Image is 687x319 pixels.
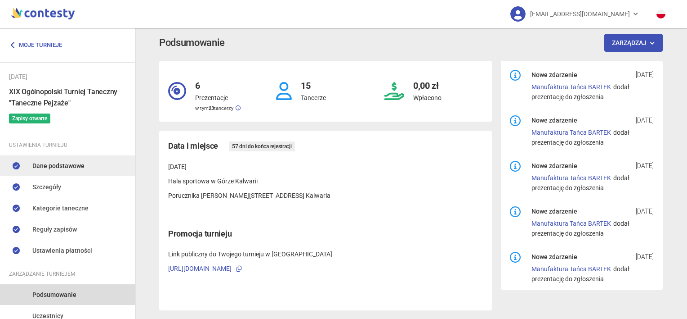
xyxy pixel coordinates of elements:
[531,252,577,262] span: Nowe zdarzenie
[604,34,663,52] button: Zarządzaj
[9,140,126,150] div: Ustawienia turnieju
[32,246,92,255] span: Ustawienia płatności
[195,105,241,111] small: w tym tancerzy
[195,70,241,93] h4: 6
[413,70,442,93] h4: 0,00 zł
[209,105,214,111] strong: 23
[531,174,611,182] a: Manufaktura Tańca BARTEK
[510,252,521,263] img: info
[195,93,241,103] p: Prezentacje
[531,129,611,136] a: Manufaktura Tańca BARTEK
[9,269,75,279] span: Zarządzanie turniejem
[531,115,577,125] span: Nowe zdarzenie
[301,70,326,93] h4: 15
[531,265,611,273] a: Manufaktura Tańca BARTEK
[9,72,126,82] div: [DATE]
[636,252,654,262] span: [DATE]
[159,34,663,52] app-title: Podsumowanie
[510,115,521,126] img: info
[531,206,577,216] span: Nowe zdarzenie
[413,93,442,103] p: Wpłacono
[229,141,295,151] span: 57 dni do końca rejestracji
[9,86,126,109] h6: XIX Ogólnopolski Turniej Taneczny "Taneczne Pejzaże"
[9,37,69,53] a: Moje turnieje
[636,115,654,125] span: [DATE]
[510,70,521,81] img: info
[510,206,521,217] img: info
[168,163,187,170] span: [DATE]
[168,191,483,201] p: Porucznika [PERSON_NAME][STREET_ADDRESS] Kalwaria
[32,161,85,171] span: Dane podstawowe
[510,161,521,172] img: info
[32,203,89,213] span: Kategorie taneczne
[530,5,630,23] span: [EMAIL_ADDRESS][DOMAIN_NAME]
[168,265,232,272] a: [URL][DOMAIN_NAME]
[9,114,50,123] span: Zapisy otwarte
[531,70,577,80] span: Nowe zdarzenie
[159,35,225,51] h3: Podsumowanie
[168,176,483,186] p: Hala sportowa w Górze Kalwarii
[301,93,326,103] p: Tancerze
[531,220,611,227] a: Manufaktura Tańca BARTEK
[168,249,483,259] p: Link publiczny do Twojego turnieju w [GEOGRAPHIC_DATA]
[531,83,611,91] a: Manufaktura Tańca BARTEK
[636,206,654,216] span: [DATE]
[32,182,61,192] span: Szczegóły
[168,140,218,152] span: Data i miejsce
[32,290,76,300] span: Podsumowanie
[32,224,77,234] span: Reguły zapisów
[636,161,654,171] span: [DATE]
[168,229,232,238] span: Promocja turnieju
[531,161,577,171] span: Nowe zdarzenie
[636,70,654,80] span: [DATE]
